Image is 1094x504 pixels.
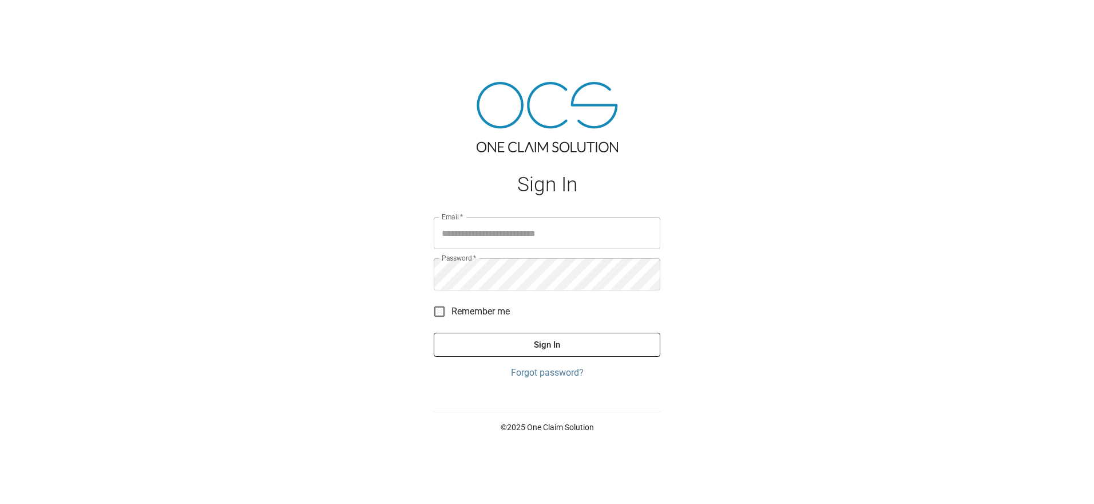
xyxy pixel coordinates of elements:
button: Sign In [434,333,660,357]
a: Forgot password? [434,366,660,380]
img: ocs-logo-white-transparent.png [14,7,60,30]
label: Email [442,212,463,222]
h1: Sign In [434,173,660,196]
label: Password [442,253,476,263]
span: Remember me [451,305,510,318]
p: © 2025 One Claim Solution [434,422,660,433]
img: ocs-logo-tra.png [477,82,618,152]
